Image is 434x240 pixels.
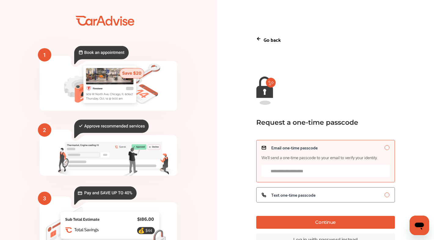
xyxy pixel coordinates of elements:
img: magic-link-lock-error.9d88b03f.svg [256,77,276,105]
span: Text one-time passcode [271,192,315,197]
div: Request a one-time passcode [256,118,388,127]
span: We’ll send a one-time passcode to your email to verify your identity. [261,155,377,160]
input: Email one-time passcodeWe’ll send a one-time passcode to your email to verify your identity. [261,165,390,177]
span: Email one-time passcode [271,145,318,150]
p: Go back [264,35,281,44]
iframe: Button to launch messaging window [410,216,429,235]
input: Email one-time passcodeWe’ll send a one-time passcode to your email to verify your identity. [385,145,389,150]
button: Continue [256,216,395,229]
img: icon_email.a11c3263.svg [261,145,266,150]
img: icon_phone.e7b63c2d.svg [261,192,266,197]
text: 💰 [138,227,145,234]
input: Text one-time passcode [385,192,389,197]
